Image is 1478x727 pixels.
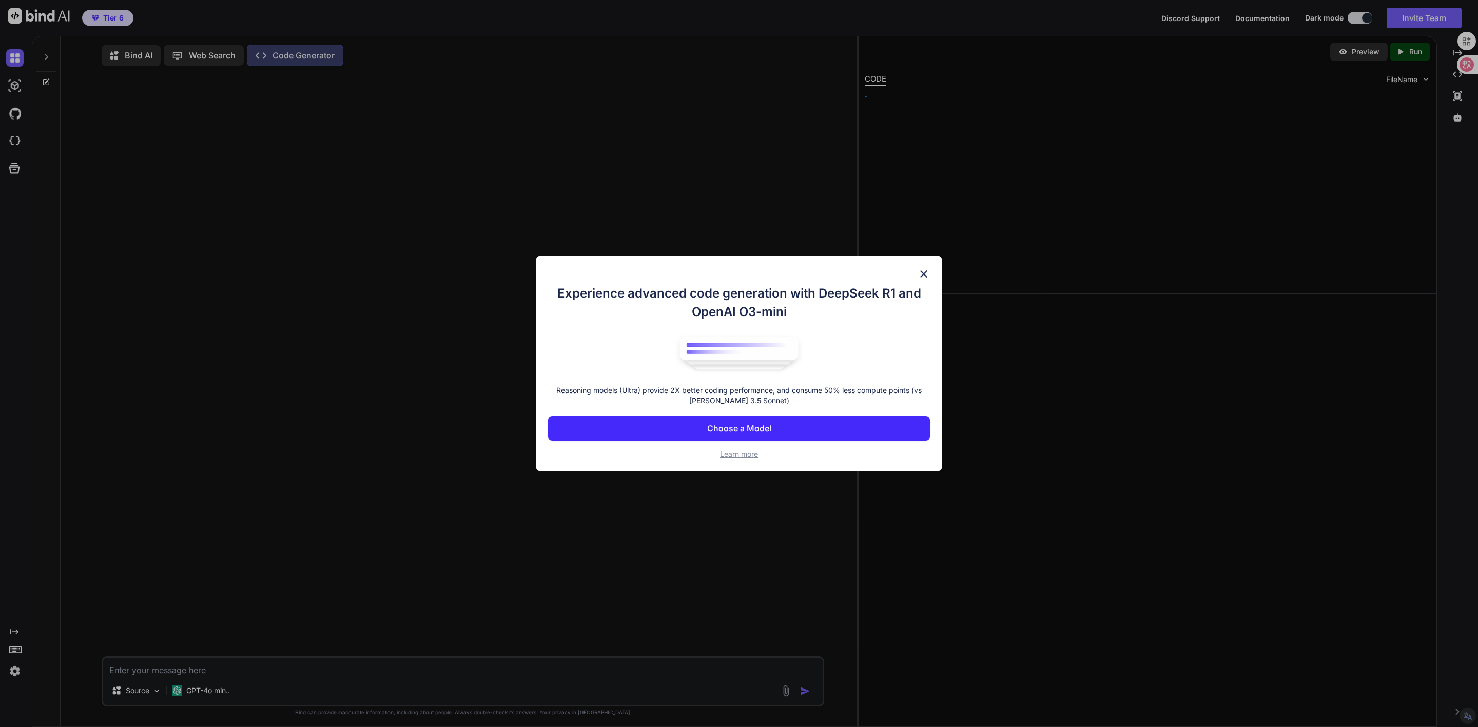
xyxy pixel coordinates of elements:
[918,268,930,280] img: close
[720,449,758,458] span: Learn more
[548,385,930,406] p: Reasoning models (Ultra) provide 2X better coding performance, and consume 50% less compute point...
[548,284,930,321] h1: Experience advanced code generation with DeepSeek R1 and OpenAI O3-mini
[672,331,806,376] img: bind logo
[548,416,930,441] button: Choose a Model
[707,422,771,435] p: Choose a Model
